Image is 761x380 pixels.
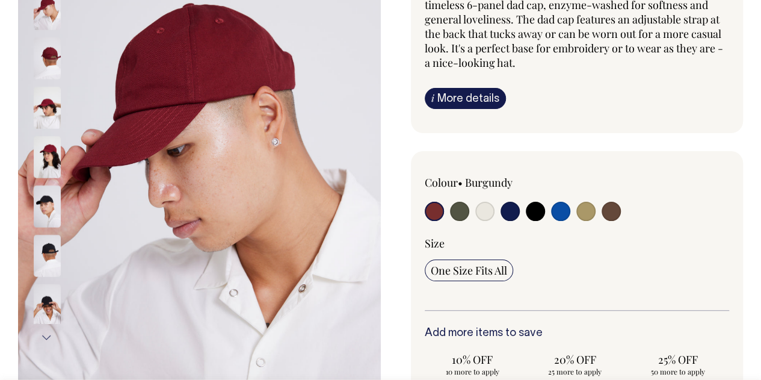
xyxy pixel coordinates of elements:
span: 25% OFF [636,352,719,367]
img: burgundy [34,135,61,178]
img: black [34,234,61,276]
img: black [34,185,61,227]
label: Burgundy [465,175,513,190]
span: One Size Fits All [431,263,507,278]
img: black [34,284,61,326]
span: i [431,92,434,104]
input: 10% OFF 10 more to apply [425,349,520,380]
button: Next [38,324,56,351]
h6: Add more items to save [425,328,730,340]
span: 10 more to apply [431,367,514,376]
div: Size [425,236,730,251]
img: burgundy [34,86,61,128]
div: Colour [425,175,547,190]
span: 20% OFF [533,352,617,367]
a: iMore details [425,88,506,109]
input: 25% OFF 50 more to apply [630,349,726,380]
span: 10% OFF [431,352,514,367]
span: 25 more to apply [533,367,617,376]
img: burgundy [34,37,61,79]
input: 20% OFF 25 more to apply [527,349,623,380]
span: 50 more to apply [636,367,719,376]
span: • [458,175,463,190]
input: One Size Fits All [425,260,513,281]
